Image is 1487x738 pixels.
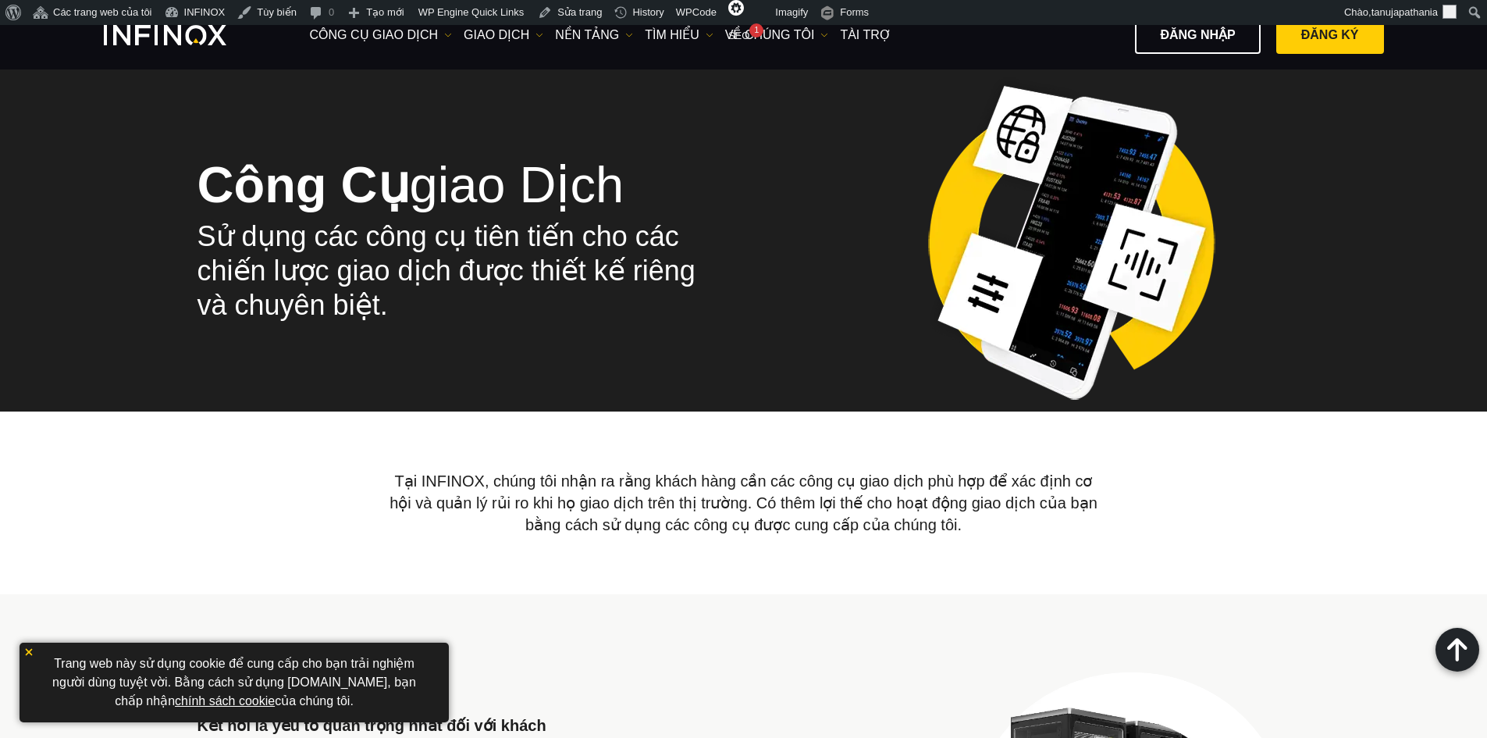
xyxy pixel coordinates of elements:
[728,30,749,41] span: SEO
[310,26,453,45] a: công cụ giao dịch
[464,26,543,45] a: GIAO DỊCH
[197,159,722,212] h1: giao dịch
[1276,16,1384,54] a: Đăng ký
[1371,6,1438,18] span: tanujapathania
[840,26,891,45] a: Tài trợ
[104,25,263,45] a: INFINOX Logo
[197,219,722,323] h2: Sử dụng các công cụ tiên tiến cho các chiến lược giao dịch được thiết kế riêng và chuyên biệt.
[382,412,1105,594] p: Tại INFINOX, chúng tôi nhận ra rằng khách hàng cần các công cụ giao dịch phù hợp để xác định cơ h...
[645,26,713,45] a: Tìm hiểu
[23,647,34,658] img: yellow close icon
[1135,16,1260,54] a: Đăng nhập
[555,26,633,45] a: NỀN TẢNG
[725,26,829,45] a: VỀ CHÚNG TÔI
[749,23,763,37] div: 1
[27,651,441,715] p: Trang web này sử dụng cookie để cung cấp cho bạn trải nghiệm người dùng tuyệt vời. Bằng cách sử d...
[175,694,275,708] a: chính sách cookie
[197,156,410,213] strong: Công cụ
